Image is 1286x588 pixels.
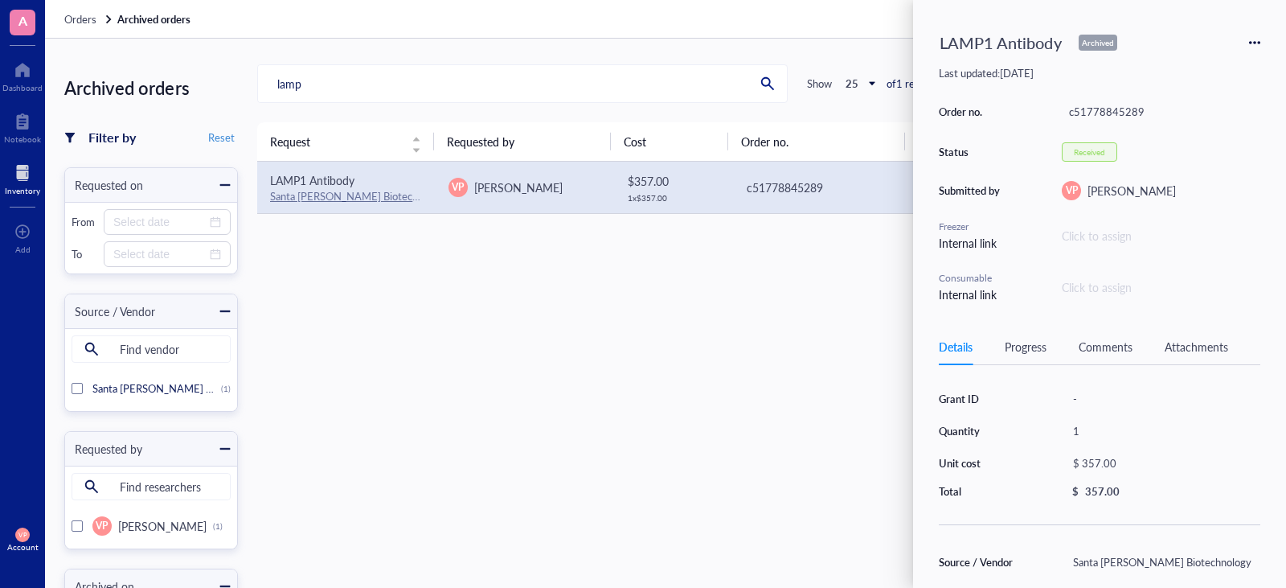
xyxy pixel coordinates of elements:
div: 1 [1066,420,1260,442]
div: Click to assign [1062,278,1260,296]
span: VP [96,519,108,533]
div: (1) [213,521,223,531]
div: Last updated: [DATE] [939,66,1260,80]
span: Request [270,133,402,150]
th: Requested by [434,122,611,161]
span: Santa [PERSON_NAME] Biotechnology [92,380,271,396]
div: Freezer [939,220,1003,234]
div: Inventory [5,186,40,195]
span: [PERSON_NAME] [1087,183,1176,199]
div: Attachments [1165,338,1228,356]
div: Total [939,484,1021,499]
div: Notebook [4,134,41,144]
div: Archived [1079,35,1117,51]
div: Internal link [939,234,1003,252]
span: VP [1066,183,1078,198]
th: Request [257,122,434,161]
div: Internal link [939,286,1003,303]
div: Progress [1005,338,1046,356]
a: Dashboard [2,57,43,93]
a: Inventory [5,160,40,195]
b: 25 [846,76,858,91]
div: Dashboard [2,83,43,93]
div: 357.00 [1085,484,1120,499]
div: Received [1074,147,1105,157]
button: Reset [205,128,238,147]
div: (1) [221,384,231,393]
div: Account [7,542,39,552]
input: Select date [113,213,207,231]
div: From [72,215,97,229]
div: Show [807,76,832,91]
span: VP [452,180,464,195]
div: of 1 result [887,76,932,91]
div: Consumable [939,271,1003,286]
div: Santa [PERSON_NAME] Biotechnology [1066,551,1260,574]
th: Order no. [728,122,905,161]
div: Comments [1079,338,1132,356]
div: 1 x $ 357.00 [628,193,719,203]
div: Submitted by [939,183,1003,198]
div: Requested by [65,440,142,458]
div: Requested on [65,176,143,194]
span: LAMP1 Antibody [270,172,354,188]
div: Source / Vendor [65,302,155,320]
th: Cost [611,122,729,161]
div: $ 357.00 [1066,452,1254,475]
span: [PERSON_NAME] [474,179,563,195]
div: Filter by [88,127,136,148]
a: Orders [64,12,114,27]
span: Orders [64,11,96,27]
span: Reset [208,130,235,145]
div: To [72,247,97,261]
td: c51778845289 [732,162,911,214]
div: c51778845289 [747,179,898,196]
div: Add [15,245,31,254]
span: A [18,10,27,31]
input: Select date [113,245,207,263]
div: $ [1072,484,1079,499]
div: Unit cost [939,456,1021,471]
div: - [1066,388,1260,410]
a: Notebook [4,109,41,144]
div: Status [939,145,1003,159]
div: Archived orders [64,72,238,103]
div: Grant ID [939,392,1021,406]
div: c51778845289 [1062,101,1260,123]
th: Status [905,122,1023,161]
span: [PERSON_NAME] [118,518,207,534]
a: Archived orders [117,12,194,27]
div: Quantity [939,424,1021,438]
span: VP [18,531,27,538]
div: Details [939,338,973,356]
div: Order no. [939,105,1003,119]
div: LAMP1 Antibody [932,26,1069,60]
div: Click to assign [1062,227,1260,245]
div: $ 357.00 [628,172,719,190]
a: Santa [PERSON_NAME] Biotechnology [270,188,448,204]
div: Source / Vendor [939,555,1021,569]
